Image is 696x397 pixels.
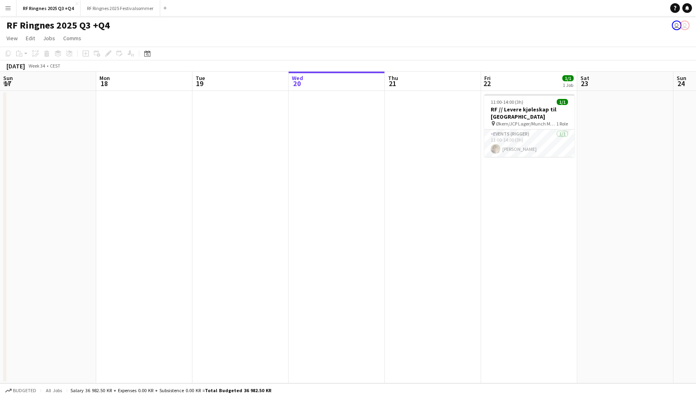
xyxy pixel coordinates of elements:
app-job-card: 11:00-14:00 (3h)1/1RF // Levere kjøleskap til [GEOGRAPHIC_DATA] Økern/JCP Lager/Munch Museet1 Rol... [484,94,574,157]
a: Edit [23,33,38,43]
span: Økern/JCP Lager/Munch Museet [496,121,556,127]
span: Sun [3,74,13,82]
app-user-avatar: Mille Berger [680,21,690,30]
span: Fri [484,74,491,82]
div: [DATE] [6,62,25,70]
span: 1 Role [556,121,568,127]
a: Comms [60,33,85,43]
span: View [6,35,18,42]
a: View [3,33,21,43]
span: Sat [580,74,589,82]
div: 1 Job [563,82,573,88]
span: Sun [677,74,686,82]
app-user-avatar: Mille Berger [672,21,682,30]
span: 1/1 [562,75,574,81]
a: Jobs [40,33,58,43]
h1: RF Ringnes 2025 Q3 +Q4 [6,19,110,31]
span: 1/1 [557,99,568,105]
span: Total Budgeted 36 982.50 KR [205,387,271,393]
span: 18 [98,79,110,88]
span: 20 [291,79,303,88]
span: All jobs [44,387,64,393]
h3: RF // Levere kjøleskap til [GEOGRAPHIC_DATA] [484,106,574,120]
span: 11:00-14:00 (3h) [491,99,523,105]
span: Comms [63,35,81,42]
button: RF Ringnes 2025 Q3 +Q4 [17,0,81,16]
span: Week 34 [27,63,47,69]
span: Thu [388,74,398,82]
span: 22 [483,79,491,88]
button: Budgeted [4,386,37,395]
span: 24 [675,79,686,88]
span: 23 [579,79,589,88]
div: Salary 36 982.50 KR + Expenses 0.00 KR + Subsistence 0.00 KR = [70,387,271,393]
span: 21 [387,79,398,88]
span: Tue [196,74,205,82]
span: Budgeted [13,388,36,393]
div: CEST [50,63,60,69]
span: Mon [99,74,110,82]
span: 19 [194,79,205,88]
span: Edit [26,35,35,42]
span: 17 [2,79,13,88]
button: RF Ringnes 2025 Festivalsommer [81,0,160,16]
span: Jobs [43,35,55,42]
app-card-role: Events (Rigger)1/111:00-14:00 (3h)[PERSON_NAME] [484,130,574,157]
span: Wed [292,74,303,82]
